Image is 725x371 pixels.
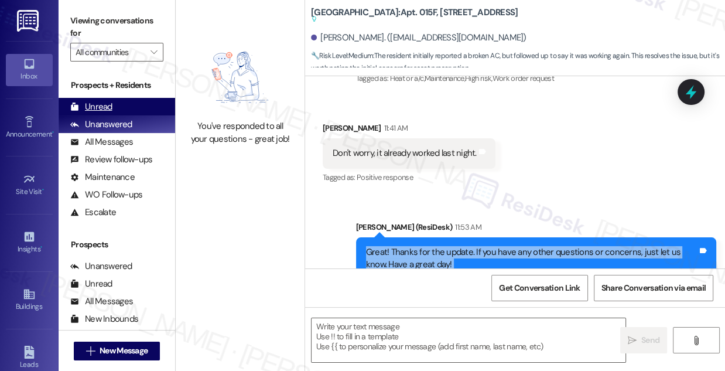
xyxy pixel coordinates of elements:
[692,336,700,345] i: 
[70,260,132,273] div: Unanswered
[70,295,133,308] div: All Messages
[356,70,716,87] div: Tagged as:
[323,169,495,186] div: Tagged as:
[356,221,716,237] div: [PERSON_NAME] (ResiDesk)
[86,346,95,356] i: 
[311,32,526,44] div: [PERSON_NAME]. ([EMAIL_ADDRESS][DOMAIN_NAME])
[59,239,175,251] div: Prospects
[70,171,135,183] div: Maintenance
[381,122,408,134] div: 11:41 AM
[390,73,425,83] span: Heat or a/c ,
[6,54,53,86] a: Inbox
[70,154,152,166] div: Review follow-ups
[6,227,53,258] a: Insights •
[366,246,697,271] div: Great! Thanks for the update. If you have any other questions or concerns, just let us know. Have...
[6,284,53,316] a: Buildings
[70,189,142,201] div: WO Follow-ups
[191,40,290,115] img: empty-state
[311,6,518,26] b: [GEOGRAPHIC_DATA]: Apt. 015F, [STREET_ADDRESS]
[323,122,495,138] div: [PERSON_NAME]
[425,73,465,83] span: Maintenance ,
[594,275,713,301] button: Share Conversation via email
[491,275,587,301] button: Get Conversation Link
[465,73,493,83] span: High risk ,
[493,73,554,83] span: Work order request
[52,128,54,137] span: •
[42,186,44,194] span: •
[76,43,145,62] input: All communities
[59,79,175,91] div: Prospects + Residents
[70,206,116,219] div: Escalate
[357,172,413,182] span: Positive response
[100,345,148,357] span: New Message
[6,169,53,201] a: Site Visit •
[333,147,477,159] div: Don't worry, it already worked last night.
[151,47,157,57] i: 
[40,243,42,251] span: •
[70,278,112,290] div: Unread
[311,50,725,75] span: : The resident initially reported a broken AC, but followed up to say it was working again. This ...
[74,342,160,360] button: New Message
[311,51,373,60] strong: 🔧 Risk Level: Medium
[70,12,163,43] label: Viewing conversations for
[641,334,659,346] span: Send
[628,336,637,345] i: 
[70,136,133,148] div: All Messages
[452,221,481,233] div: 11:53 AM
[70,313,138,325] div: New Inbounds
[620,327,667,353] button: Send
[70,101,112,113] div: Unread
[70,118,132,131] div: Unanswered
[189,120,292,145] div: You've responded to all your questions - great job!
[17,10,41,32] img: ResiDesk Logo
[499,282,580,294] span: Get Conversation Link
[601,282,706,294] span: Share Conversation via email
